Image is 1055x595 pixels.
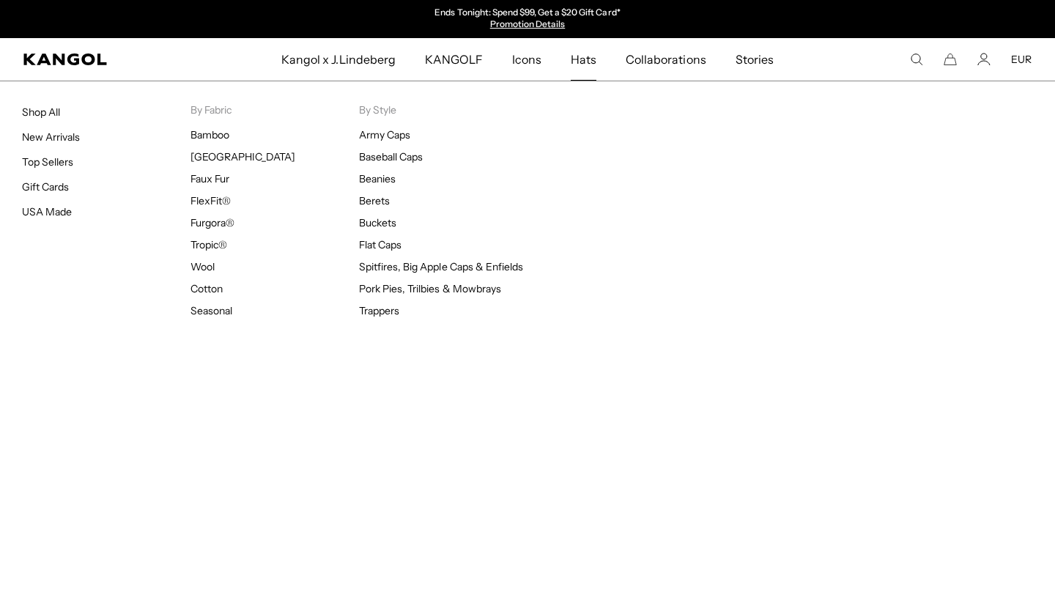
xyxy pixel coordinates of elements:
a: Wool [190,260,215,273]
a: Army Caps [359,128,410,141]
a: Beanies [359,172,396,185]
a: Hats [556,38,611,81]
button: Cart [944,53,957,66]
p: By Fabric [190,103,359,117]
a: Flat Caps [359,238,401,251]
a: KANGOLF [410,38,497,81]
a: Account [977,53,991,66]
span: Icons [512,38,541,81]
a: Kangol [23,53,185,65]
span: KANGOLF [425,38,483,81]
a: Baseball Caps [359,150,423,163]
div: Announcement [377,7,678,31]
a: New Arrivals [22,130,80,144]
a: Stories [721,38,788,81]
span: Collaborations [626,38,706,81]
a: Spitfires, Big Apple Caps & Enfields [359,260,523,273]
a: Kangol x J.Lindeberg [267,38,410,81]
a: Cotton [190,282,223,295]
a: Furgora® [190,216,234,229]
a: Buckets [359,216,396,229]
span: Hats [571,38,596,81]
a: FlexFit® [190,194,231,207]
a: Seasonal [190,304,232,317]
a: Promotion Details [490,18,565,29]
a: [GEOGRAPHIC_DATA] [190,150,295,163]
a: Berets [359,194,390,207]
a: Gift Cards [22,180,69,193]
button: EUR [1011,53,1032,66]
a: Trappers [359,304,399,317]
slideshow-component: Announcement bar [377,7,678,31]
summary: Search here [910,53,923,66]
a: Icons [497,38,556,81]
a: Faux Fur [190,172,229,185]
div: 1 of 2 [377,7,678,31]
p: By Style [359,103,527,117]
a: USA Made [22,205,72,218]
p: Ends Tonight: Spend $99, Get a $20 Gift Card* [434,7,620,19]
span: Kangol x J.Lindeberg [281,38,396,81]
a: Collaborations [611,38,720,81]
a: Tropic® [190,238,227,251]
a: Shop All [22,106,60,119]
a: Bamboo [190,128,229,141]
span: Stories [736,38,774,81]
a: Top Sellers [22,155,73,169]
a: Pork Pies, Trilbies & Mowbrays [359,282,501,295]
